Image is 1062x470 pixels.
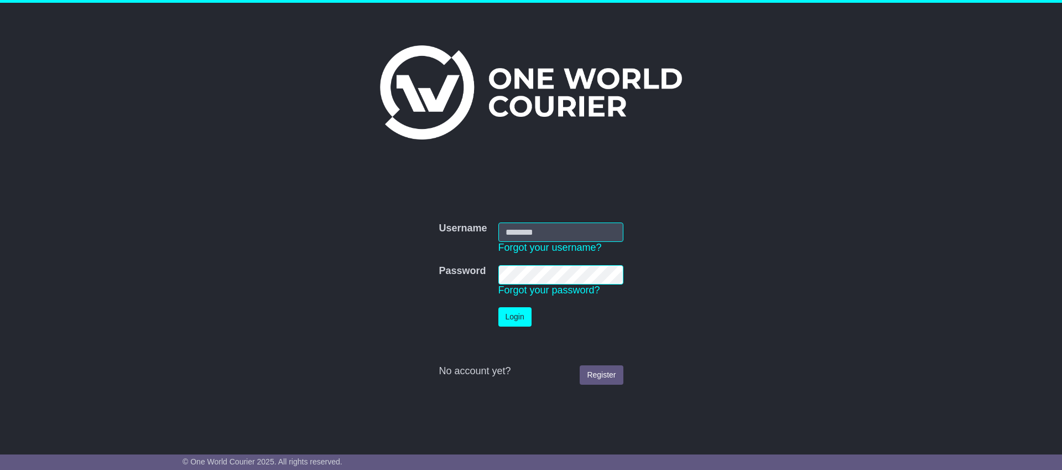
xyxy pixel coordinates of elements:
button: Login [498,307,532,327]
a: Forgot your username? [498,242,602,253]
a: Forgot your password? [498,285,600,296]
label: Username [439,223,487,235]
img: One World [380,45,682,140]
div: No account yet? [439,365,623,378]
a: Register [580,365,623,385]
span: © One World Courier 2025. All rights reserved. [183,457,342,466]
label: Password [439,265,486,277]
